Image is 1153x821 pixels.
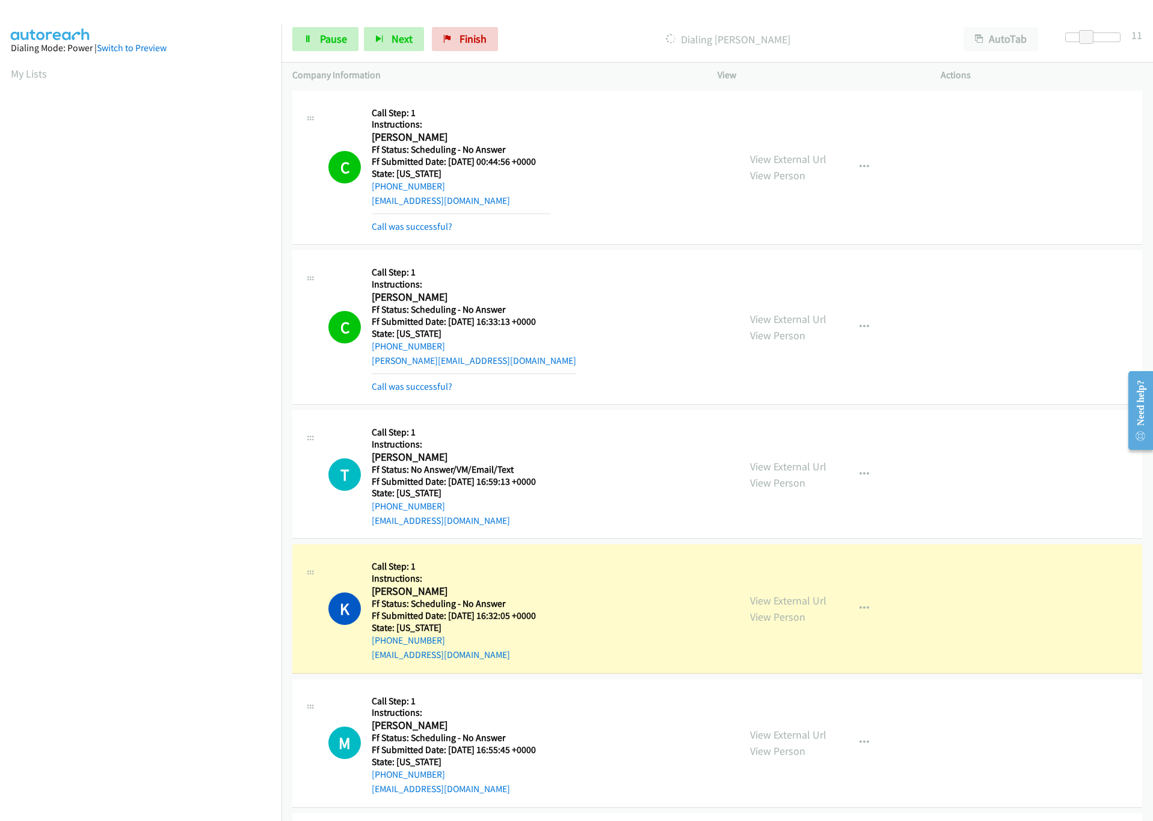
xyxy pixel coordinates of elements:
a: [EMAIL_ADDRESS][DOMAIN_NAME] [372,515,510,526]
h5: Ff Submitted Date: [DATE] 16:55:45 +0000 [372,744,551,756]
h5: Call Step: 1 [372,426,551,438]
a: View Person [750,476,805,490]
a: [PHONE_NUMBER] [372,769,445,780]
a: View External Url [750,460,826,473]
span: Next [392,32,413,46]
iframe: Resource Center [1119,363,1153,458]
p: View [718,68,919,82]
p: Actions [941,68,1142,82]
h5: Ff Submitted Date: [DATE] 16:33:13 +0000 [372,316,576,328]
h5: State: [US_STATE] [372,756,551,768]
div: The call is yet to be attempted [328,458,361,491]
h5: Call Step: 1 [372,107,551,119]
button: AutoTab [964,27,1038,51]
h5: State: [US_STATE] [372,168,551,180]
a: View External Url [750,312,826,326]
a: Switch to Preview [97,42,167,54]
h2: [PERSON_NAME] [372,450,551,464]
h5: Ff Status: Scheduling - No Answer [372,304,576,316]
div: Dialing Mode: Power | [11,41,271,55]
a: View External Url [750,594,826,607]
a: View External Url [750,152,826,166]
h5: Ff Submitted Date: [DATE] 16:59:13 +0000 [372,476,551,488]
a: Pause [292,27,358,51]
a: [EMAIL_ADDRESS][DOMAIN_NAME] [372,783,510,795]
a: View External Url [750,728,826,742]
p: Dialing [PERSON_NAME] [514,31,942,48]
h5: State: [US_STATE] [372,487,551,499]
h1: M [328,727,361,759]
h1: T [328,458,361,491]
h5: State: [US_STATE] [372,622,551,634]
a: [PHONE_NUMBER] [372,500,445,512]
h5: Ff Submitted Date: [DATE] 16:32:05 +0000 [372,610,551,622]
a: Finish [432,27,498,51]
h5: Instructions: [372,573,551,585]
h2: [PERSON_NAME] [372,719,551,733]
p: Company Information [292,68,696,82]
a: View Person [750,610,805,624]
a: [PERSON_NAME][EMAIL_ADDRESS][DOMAIN_NAME] [372,355,576,366]
a: Call was successful? [372,221,452,232]
h5: Call Step: 1 [372,266,576,278]
h5: Instructions: [372,118,551,131]
h5: Instructions: [372,438,551,450]
h5: Instructions: [372,707,551,719]
a: [PHONE_NUMBER] [372,340,445,352]
a: View Person [750,168,805,182]
h5: Ff Status: Scheduling - No Answer [372,732,551,744]
h5: Ff Status: Scheduling - No Answer [372,144,551,156]
h1: C [328,151,361,183]
h2: [PERSON_NAME] [372,131,551,144]
div: 11 [1131,27,1142,43]
h2: [PERSON_NAME] [372,291,551,304]
a: My Lists [11,67,47,81]
span: Pause [320,32,347,46]
span: Finish [460,32,487,46]
h5: State: [US_STATE] [372,328,576,340]
h1: C [328,311,361,343]
h5: Ff Submitted Date: [DATE] 00:44:56 +0000 [372,156,551,168]
a: [EMAIL_ADDRESS][DOMAIN_NAME] [372,195,510,206]
h5: Ff Status: Scheduling - No Answer [372,598,551,610]
h2: [PERSON_NAME] [372,585,551,598]
h5: Call Step: 1 [372,695,551,707]
button: Next [364,27,424,51]
a: View Person [750,744,805,758]
a: Call was successful? [372,381,452,392]
h5: Ff Status: No Answer/VM/Email/Text [372,464,551,476]
h5: Instructions: [372,278,576,291]
h1: K [328,592,361,625]
h5: Call Step: 1 [372,561,551,573]
a: [PHONE_NUMBER] [372,180,445,192]
iframe: Dialpad [11,93,281,664]
a: [PHONE_NUMBER] [372,635,445,646]
a: [EMAIL_ADDRESS][DOMAIN_NAME] [372,649,510,660]
a: View Person [750,328,805,342]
